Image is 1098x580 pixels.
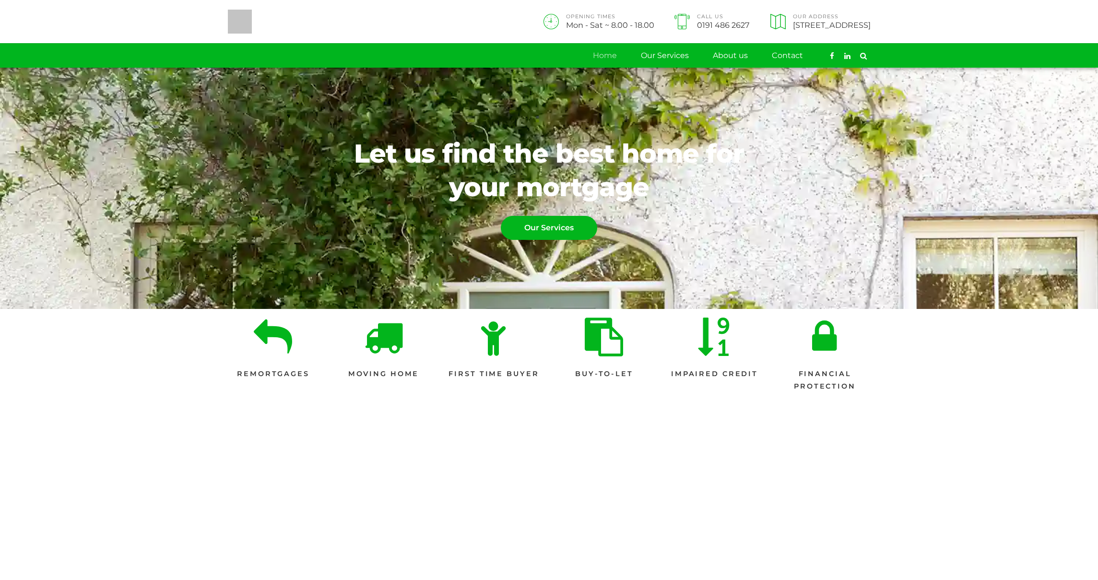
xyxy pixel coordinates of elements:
[641,44,689,68] a: Our Services
[671,368,758,380] span: Impaired Credit
[772,44,803,68] a: Contact
[793,14,871,20] span: Our Address
[566,14,654,20] span: OPENING TIMES
[713,44,748,68] a: About us
[697,14,750,20] span: Call Us
[335,137,763,204] span: Let us find the best home for your mortgage
[575,368,633,380] span: Buy-to-let
[228,10,252,34] img: Green Door Mortgages North East
[793,21,871,29] span: [STREET_ADDRESS]
[566,21,654,29] span: Mon - Sat ~ 8.00 - 18.00
[501,216,597,240] a: Our Services
[501,216,597,239] span: Our Services
[767,14,870,29] a: Our Address[STREET_ADDRESS]
[348,368,419,380] span: Moving Home
[672,14,750,29] a: Call Us0191 486 2627
[697,21,750,29] span: 0191 486 2627
[593,44,617,68] a: Home
[449,368,539,380] span: First Time Buyer
[237,368,309,380] span: Remortgages
[779,368,871,393] span: Financial Protection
